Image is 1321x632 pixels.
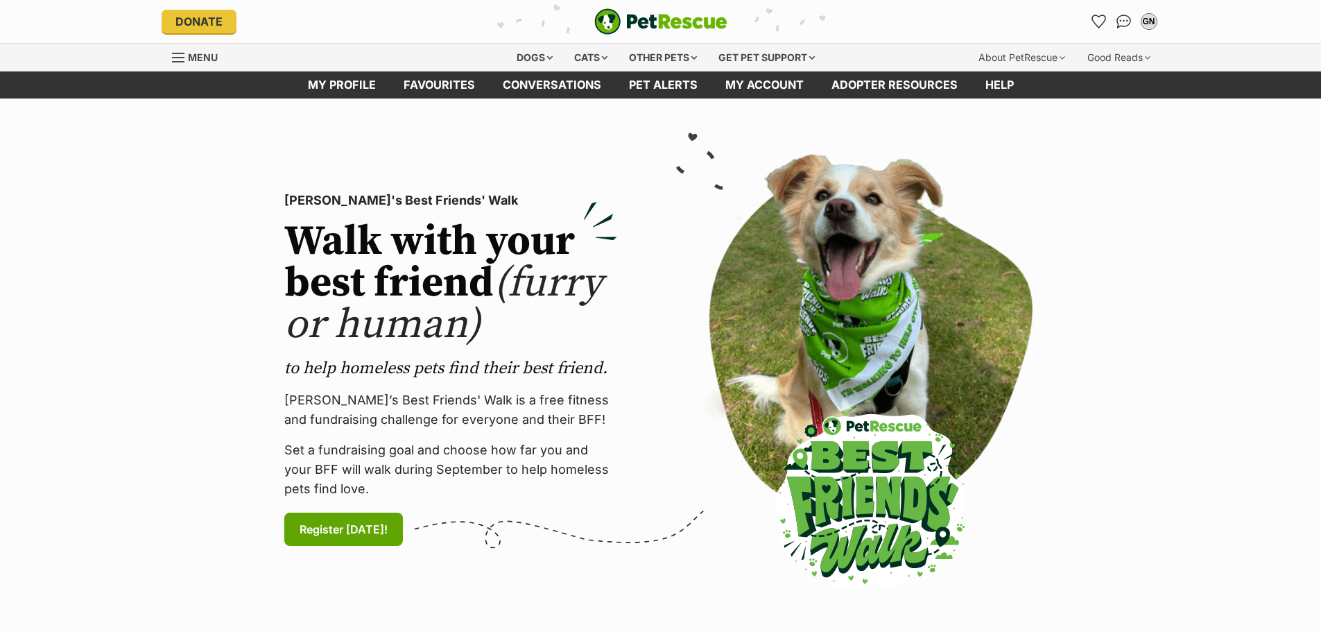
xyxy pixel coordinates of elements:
[619,44,707,71] div: Other pets
[711,71,818,99] a: My account
[188,51,218,63] span: Menu
[1116,15,1131,28] img: chat-41dd97257d64d25036548639549fe6c8038ab92f7586957e7f3b1b290dea8141.svg
[564,44,617,71] div: Cats
[284,441,617,499] p: Set a fundraising goal and choose how far you and your BFF will walk during September to help hom...
[1078,44,1160,71] div: Good Reads
[709,44,824,71] div: Get pet support
[969,44,1075,71] div: About PetRescue
[972,71,1028,99] a: Help
[172,44,227,69] a: Menu
[162,10,236,33] a: Donate
[489,71,615,99] a: conversations
[284,221,617,346] h2: Walk with your best friend
[818,71,972,99] a: Adopter resources
[1088,10,1160,33] ul: Account quick links
[284,257,603,351] span: (furry or human)
[594,8,727,35] img: logo-e224e6f780fb5917bec1dbf3a21bbac754714ae5b6737aabdf751b685950b380.svg
[1088,10,1110,33] a: Favourites
[284,191,617,210] p: [PERSON_NAME]'s Best Friends' Walk
[284,513,403,546] a: Register [DATE]!
[1113,10,1135,33] a: Conversations
[390,71,489,99] a: Favourites
[1138,10,1160,33] button: My account
[615,71,711,99] a: Pet alerts
[284,357,617,379] p: to help homeless pets find their best friend.
[284,391,617,429] p: [PERSON_NAME]’s Best Friends' Walk is a free fitness and fundraising challenge for everyone and t...
[507,44,562,71] div: Dogs
[594,8,727,35] a: PetRescue
[294,71,390,99] a: My profile
[300,521,388,538] span: Register [DATE]!
[1142,15,1156,28] div: GN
